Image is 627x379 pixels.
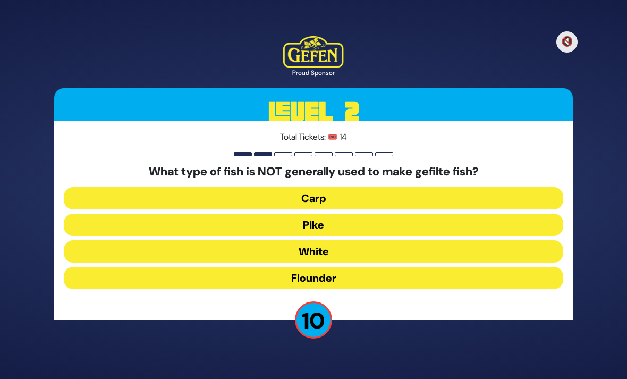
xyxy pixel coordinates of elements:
button: Flounder [64,267,563,289]
p: 10 [295,301,332,339]
h3: Level 2 [54,88,573,136]
button: Carp [64,187,563,209]
div: Proud Sponsor [283,68,343,78]
button: 🔇 [556,31,578,53]
button: Pike [64,214,563,236]
p: Total Tickets: 🎟️ 14 [64,131,563,144]
button: White [64,240,563,263]
h5: What type of fish is NOT generally used to make gefilte fish? [64,165,563,179]
img: Kedem [283,36,343,68]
